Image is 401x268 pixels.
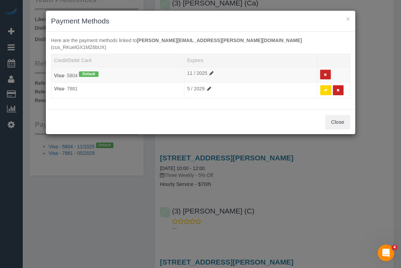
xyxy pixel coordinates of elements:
[184,82,317,98] td: Expired
[51,82,184,98] td: Credit/Debit Card
[51,54,184,67] th: Credit/Debit Card
[184,54,317,67] th: Expires
[51,37,350,51] p: Here are the payment methods linked to
[54,72,64,78] strong: Visa
[137,38,302,43] strong: [PERSON_NAME][EMAIL_ADDRESS][PERSON_NAME][DOMAIN_NAME]
[51,44,106,50] span: (cus_RKuelGX1MZ6bUX)
[187,86,212,91] span: 5 / 2029
[378,245,394,261] iframe: Intercom live chat
[184,67,317,82] td: Expired
[79,71,99,77] span: Default
[46,11,355,134] sui-modal: Payment Methods
[346,15,350,22] button: ×
[392,245,397,250] span: 4
[187,70,215,76] span: 11 / 2025
[51,16,350,26] h3: Payment Methods
[54,86,64,91] strong: Visa
[51,67,184,82] td: Credit/Debit Card
[325,115,350,129] button: Close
